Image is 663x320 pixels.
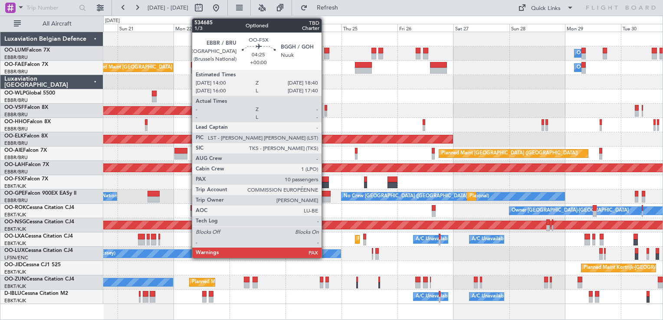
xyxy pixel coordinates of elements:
[4,283,26,290] a: EBKT/KJK
[514,1,578,15] button: Quick Links
[441,147,578,160] div: Planned Maint [GEOGRAPHIC_DATA] ([GEOGRAPHIC_DATA])
[89,61,246,74] div: Planned Maint [GEOGRAPHIC_DATA] ([GEOGRAPHIC_DATA] National)
[4,262,61,268] a: OO-JIDCessna CJ1 525
[4,91,26,96] span: OO-WLP
[4,54,28,61] a: EBBR/BRU
[4,126,28,132] a: EBBR/BRU
[4,69,28,75] a: EBBR/BRU
[531,4,561,13] div: Quick Links
[4,176,24,182] span: OO-FSX
[344,190,489,203] div: No Crew [GEOGRAPHIC_DATA] ([GEOGRAPHIC_DATA] National)
[4,191,76,196] a: OO-GPEFalcon 900EX EASy II
[148,4,188,12] span: [DATE] - [DATE]
[4,297,26,304] a: EBKT/KJK
[10,17,94,31] button: All Aircraft
[512,204,629,217] div: Owner [GEOGRAPHIC_DATA]-[GEOGRAPHIC_DATA]
[4,162,49,167] a: OO-LAHFalcon 7X
[4,62,48,67] a: OO-FAEFalcon 7X
[23,21,92,27] span: All Aircraft
[4,48,50,53] a: OO-LUMFalcon 7X
[397,24,453,32] div: Fri 26
[4,262,23,268] span: OO-JID
[4,169,28,175] a: EBBR/BRU
[416,233,577,246] div: A/C Unavailable [GEOGRAPHIC_DATA] ([GEOGRAPHIC_DATA] National)
[118,24,174,32] div: Sun 21
[4,119,51,124] a: OO-HHOFalcon 8X
[4,91,55,96] a: OO-WLPGlobal 5500
[4,212,26,218] a: EBKT/KJK
[286,24,341,32] div: Wed 24
[296,1,348,15] button: Refresh
[4,119,27,124] span: OO-HHO
[4,277,74,282] a: OO-ZUNCessna Citation CJ4
[4,183,26,189] a: EBKT/KJK
[4,111,28,118] a: EBBR/BRU
[4,134,48,139] a: OO-ELKFalcon 8X
[4,197,28,204] a: EBBR/BRU
[230,24,286,32] div: Tue 23
[4,269,26,275] a: EBKT/KJK
[4,219,26,225] span: OO-NSG
[472,290,610,303] div: A/C Unavailable [GEOGRAPHIC_DATA]-[GEOGRAPHIC_DATA]
[4,219,74,225] a: OO-NSGCessna Citation CJ4
[4,148,47,153] a: OO-AIEFalcon 7X
[26,1,76,14] input: Trip Number
[4,291,68,296] a: D-IBLUCessna Citation M2
[4,140,28,147] a: EBBR/BRU
[4,154,28,161] a: EBBR/BRU
[4,255,28,261] a: LFSN/ENC
[453,24,509,32] div: Sat 27
[4,148,23,153] span: OO-AIE
[4,191,25,196] span: OO-GPE
[416,290,577,303] div: A/C Unavailable [GEOGRAPHIC_DATA] ([GEOGRAPHIC_DATA] National)
[4,226,26,232] a: EBKT/KJK
[469,190,627,203] div: Planned Maint [GEOGRAPHIC_DATA] ([GEOGRAPHIC_DATA] National)
[4,240,26,247] a: EBKT/KJK
[4,291,21,296] span: D-IBLU
[4,62,24,67] span: OO-FAE
[174,24,230,32] div: Mon 22
[4,134,24,139] span: OO-ELK
[4,97,28,104] a: EBBR/BRU
[4,205,26,210] span: OO-ROK
[577,61,636,74] div: Owner Melsbroek Air Base
[4,248,73,253] a: OO-LUXCessna Citation CJ4
[192,276,293,289] div: Planned Maint Kortrijk-[GEOGRAPHIC_DATA]
[4,248,25,253] span: OO-LUX
[4,48,26,53] span: OO-LUM
[358,233,459,246] div: Planned Maint Kortrijk-[GEOGRAPHIC_DATA]
[4,234,73,239] a: OO-LXACessna Citation CJ4
[105,17,120,25] div: [DATE]
[4,277,26,282] span: OO-ZUN
[309,5,346,11] span: Refresh
[4,105,48,110] a: OO-VSFFalcon 8X
[4,162,25,167] span: OO-LAH
[4,176,48,182] a: OO-FSXFalcon 7X
[341,24,397,32] div: Thu 25
[4,234,25,239] span: OO-LXA
[565,24,621,32] div: Mon 29
[4,205,74,210] a: OO-ROKCessna Citation CJ4
[577,47,636,60] div: Owner Melsbroek Air Base
[4,105,24,110] span: OO-VSF
[509,24,565,32] div: Sun 28
[472,233,508,246] div: A/C Unavailable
